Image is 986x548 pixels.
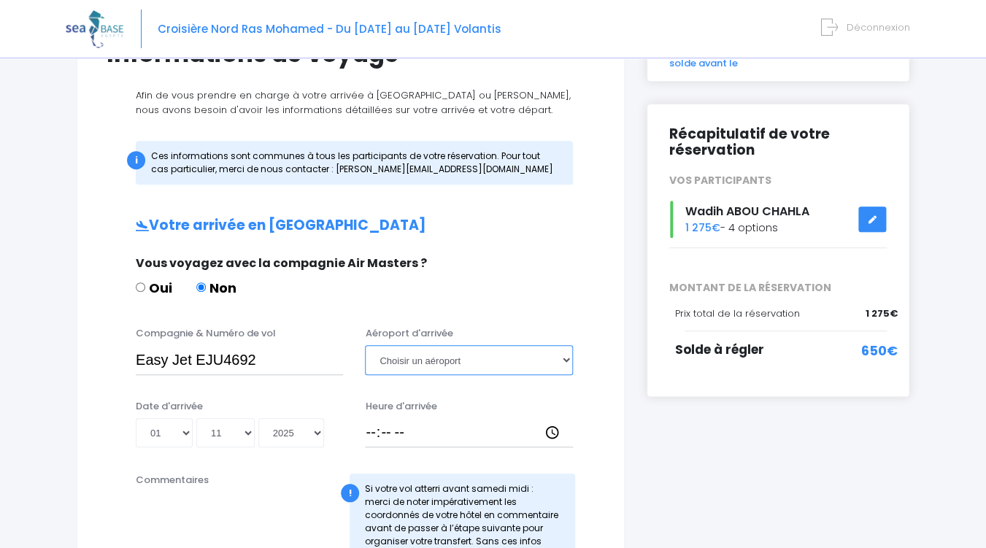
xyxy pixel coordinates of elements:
[685,220,720,235] span: 1 275€
[866,306,898,321] span: 1 275€
[196,278,236,298] label: Non
[136,255,427,271] span: Vous voyagez avec la compagnie Air Masters ?
[658,280,898,296] span: MONTANT DE LA RÉSERVATION
[136,278,172,298] label: Oui
[669,126,887,160] h2: Récapitulatif de votre réservation
[685,203,809,220] span: Wadih ABOU CHAHLA
[658,173,898,188] div: VOS PARTICIPANTS
[675,306,800,320] span: Prix total de la réservation
[365,326,452,341] label: Aéroport d'arrivée
[127,151,145,169] div: i
[196,282,206,292] input: Non
[158,21,501,36] span: Croisière Nord Ras Mohamed - Du [DATE] au [DATE] Volantis
[847,20,910,34] span: Déconnexion
[365,399,436,414] label: Heure d'arrivée
[136,141,573,185] div: Ces informations sont communes à tous les participants de votre réservation. Pour tout cas partic...
[136,282,145,292] input: Oui
[658,201,898,238] div: - 4 options
[136,473,209,487] label: Commentaires
[107,217,595,234] h2: Votre arrivée en [GEOGRAPHIC_DATA]
[861,341,898,360] span: 650€
[136,326,276,341] label: Compagnie & Numéro de vol
[107,39,595,68] h1: Informations de voyage
[675,341,764,358] span: Solde à régler
[136,399,203,414] label: Date d'arrivée
[107,88,595,117] p: Afin de vous prendre en charge à votre arrivée à [GEOGRAPHIC_DATA] ou [PERSON_NAME], nous avons b...
[341,484,359,502] div: !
